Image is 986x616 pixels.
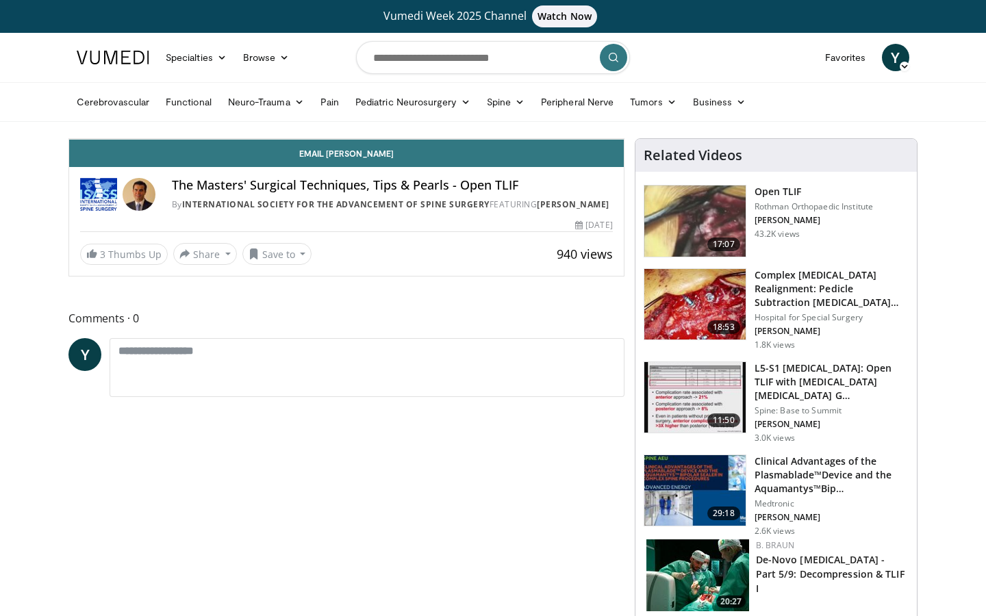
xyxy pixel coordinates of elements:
[707,506,740,520] span: 29:18
[79,5,907,27] a: Vumedi Week 2025 ChannelWatch Now
[68,309,624,327] span: Comments 0
[756,539,794,551] a: B. Braun
[533,88,622,116] a: Peripheral Nerve
[242,243,312,265] button: Save to
[882,44,909,71] a: Y
[755,326,909,337] p: [PERSON_NAME]
[755,498,909,509] p: Medtronic
[644,147,742,164] h4: Related Videos
[575,219,612,231] div: [DATE]
[80,244,168,265] a: 3 Thumbs Up
[157,44,235,71] a: Specialties
[68,338,101,371] a: Y
[685,88,755,116] a: Business
[817,44,874,71] a: Favorites
[123,178,155,211] img: Avatar
[312,88,347,116] a: Pain
[755,454,909,496] h3: Clinical Advantages of the Plasmablade™Device and the Aquamantys™Bip…
[235,44,298,71] a: Browse
[755,229,800,240] p: 43.2K views
[532,5,597,27] span: Watch Now
[537,198,609,210] a: [PERSON_NAME]
[347,88,479,116] a: Pediatric Neurosurgery
[172,178,613,193] h4: The Masters' Surgical Techniques, Tips & Pearls - Open TLIF
[220,88,312,116] a: Neuro-Trauma
[755,312,909,323] p: Hospital for Special Surgery
[172,198,613,211] div: By FEATURING
[707,320,740,334] span: 18:53
[755,361,909,402] h3: L5-S1 [MEDICAL_DATA]: Open TLIF with [MEDICAL_DATA] [MEDICAL_DATA] G…
[644,362,746,433] img: 492c6340-2c04-4d60-948c-0b76b656a60c.150x105_q85_crop-smart_upscale.jpg
[707,413,740,427] span: 11:50
[644,361,909,444] a: 11:50 L5-S1 [MEDICAL_DATA]: Open TLIF with [MEDICAL_DATA] [MEDICAL_DATA] G… Spine: Base to Summit...
[646,539,749,611] img: baf171dc-9bb7-465f-a796-48f68eee8da9.150x105_q85_crop-smart_upscale.jpg
[707,238,740,251] span: 17:07
[557,246,613,262] span: 940 views
[755,419,909,430] p: [PERSON_NAME]
[69,139,624,140] video-js: Video Player
[356,41,630,74] input: Search topics, interventions
[80,178,117,211] img: International Society for the Advancement of Spine Surgery
[157,88,220,116] a: Functional
[644,269,746,340] img: e92e72d8-9388-4af4-ae17-32dc65b1afa2.150x105_q85_crop-smart_upscale.jpg
[644,455,746,526] img: 8612e571-ec71-4731-9e17-b718e9610733.150x105_q85_crop-smart_upscale.jpg
[646,539,749,611] a: 20:27
[69,140,624,167] a: Email [PERSON_NAME]
[716,595,746,608] span: 20:27
[644,268,909,350] a: 18:53 Complex [MEDICAL_DATA] Realignment: Pedicle Subtraction [MEDICAL_DATA] and TLI… Hospital fo...
[755,433,795,444] p: 3.0K views
[755,185,873,198] h3: Open TLIF
[182,198,490,210] a: International Society for the Advancement of Spine Surgery
[755,405,909,416] p: Spine: Base to Summit
[755,512,909,523] p: [PERSON_NAME]
[622,88,685,116] a: Tumors
[755,215,873,226] p: [PERSON_NAME]
[644,185,909,257] a: 17:07 Open TLIF Rothman Orthopaedic Institute [PERSON_NAME] 43.2K views
[756,553,905,595] a: De-Novo [MEDICAL_DATA] - Part 5/9: Decompression & TLIF I
[755,268,909,309] h3: Complex [MEDICAL_DATA] Realignment: Pedicle Subtraction [MEDICAL_DATA] and TLI…
[173,243,237,265] button: Share
[755,339,795,350] p: 1.8K views
[644,185,746,257] img: 87433_0000_3.png.150x105_q85_crop-smart_upscale.jpg
[755,201,873,212] p: Rothman Orthopaedic Institute
[755,526,795,537] p: 2.6K views
[68,88,157,116] a: Cerebrovascular
[100,248,105,261] span: 3
[479,88,533,116] a: Spine
[644,454,909,537] a: 29:18 Clinical Advantages of the Plasmablade™Device and the Aquamantys™Bip… Medtronic [PERSON_NAM...
[77,51,149,64] img: VuMedi Logo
